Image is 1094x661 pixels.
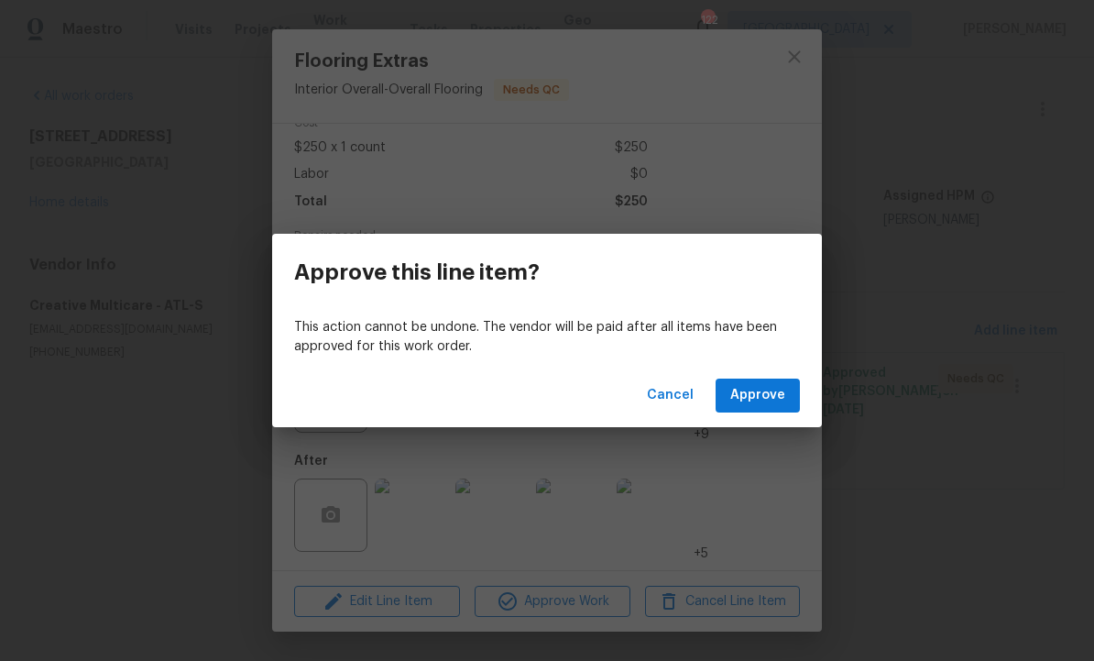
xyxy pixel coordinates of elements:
[730,384,785,407] span: Approve
[647,384,694,407] span: Cancel
[294,259,540,285] h3: Approve this line item?
[640,379,701,413] button: Cancel
[294,318,800,357] p: This action cannot be undone. The vendor will be paid after all items have been approved for this...
[716,379,800,413] button: Approve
